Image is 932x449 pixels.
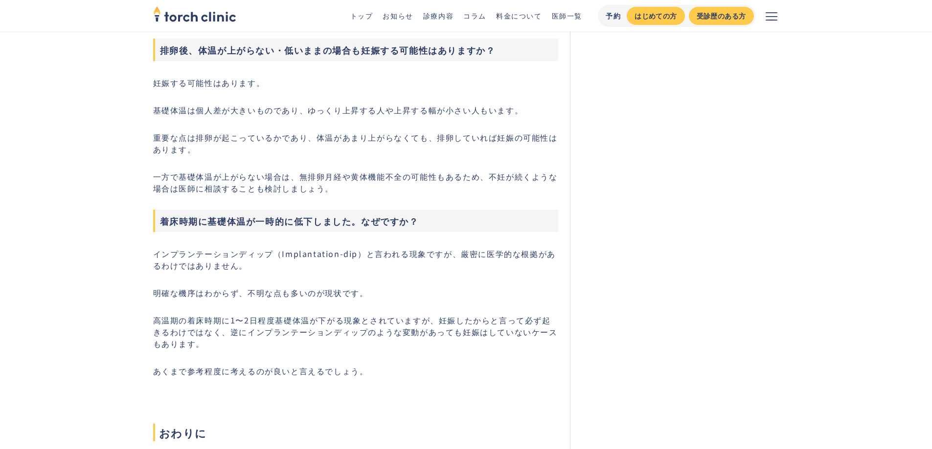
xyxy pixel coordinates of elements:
[423,11,454,21] a: 診療内容
[635,11,677,21] div: はじめての方
[697,11,746,21] div: 受診歴のある方
[153,131,559,155] p: 重要な点は排卵が起こっているかであり、体温があまり上がらなくても、排卵していれば妊娠の可能性はあります。
[153,171,559,194] p: 一方で基礎体温が上がらない場合は、無排卵月経や黄体機能不全の可能性もあるため、不妊が続くような場合は医師に相談することも検討しましょう。
[153,7,236,24] a: home
[153,424,559,441] span: おわりに
[496,11,542,21] a: 料金について
[552,11,582,21] a: 医師一覧
[153,287,559,299] p: 明確な機序はわからず、不明な点も多いのが現状です。
[153,365,559,377] p: あくまで参考程度に考えるのが良いと言えるでしょう。
[606,11,621,21] div: 予約
[463,11,486,21] a: コラム
[153,77,559,88] p: 妊娠する可能性はあります。
[689,7,754,25] a: 受診歴のある方
[153,248,559,271] p: インプランテーションディップ（Implantation-dip）と言われる現象ですが、厳密に医学的な根拠があるわけではありません。
[153,3,236,24] img: torch clinic
[153,210,559,232] h3: 着床時期に基礎体温が一時的に低下しました。なぜですか？
[627,7,684,25] a: はじめての方
[153,39,559,61] h3: 排卵後、体温が上がらない・低いままの場合も妊娠する可能性はありますか？
[153,314,559,349] p: 高温期の着床時期に1〜2日程度基礎体温が下がる現象とされていますが、妊娠したからと言って必ず起きるわけではなく、逆にインプランテーションディップのような変動があっても妊娠はしていないケースもあります。
[383,11,413,21] a: お知らせ
[153,104,559,116] p: 基礎体温は個人差が大きいものであり、ゆっくり上昇する人や上昇する幅が小さい人もいます。
[350,11,373,21] a: トップ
